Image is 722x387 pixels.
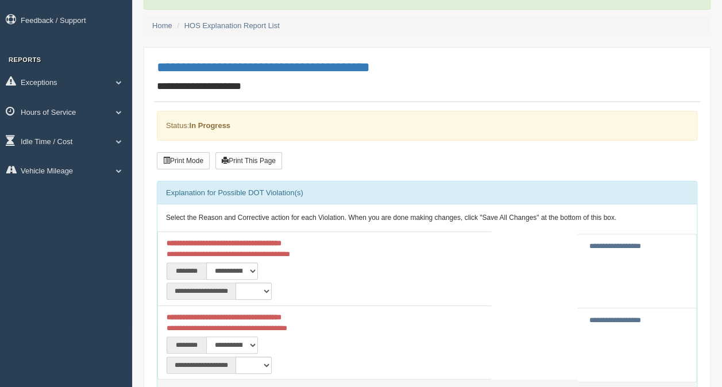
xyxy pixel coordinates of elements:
a: HOS Explanation Report List [184,21,280,30]
button: Print Mode [157,152,210,169]
div: Status: [157,111,697,140]
div: Select the Reason and Corrective action for each Violation. When you are done making changes, cli... [157,204,697,232]
div: Explanation for Possible DOT Violation(s) [157,181,697,204]
button: Print This Page [215,152,282,169]
a: Home [152,21,172,30]
strong: In Progress [189,121,230,130]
